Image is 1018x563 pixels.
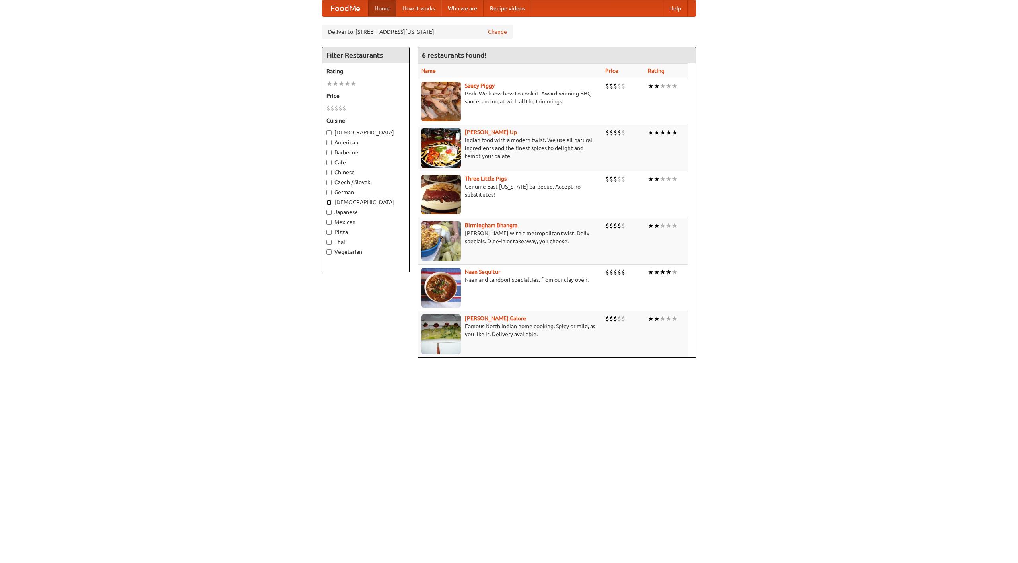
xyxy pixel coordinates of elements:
[421,322,599,338] p: Famous North Indian home cooking. Spicy or mild, as you like it. Delivery available.
[326,79,332,88] li: ★
[660,314,666,323] li: ★
[330,104,334,113] li: $
[421,314,461,354] img: currygalore.jpg
[672,221,678,230] li: ★
[322,25,513,39] div: Deliver to: [STREET_ADDRESS][US_STATE]
[326,129,405,136] label: [DEMOGRAPHIC_DATA]
[421,268,461,308] img: naansequitur.jpg
[441,0,484,16] a: Who we are
[322,0,368,16] a: FoodMe
[654,268,660,277] li: ★
[654,221,660,230] li: ★
[396,0,441,16] a: How it works
[326,140,332,145] input: American
[666,128,672,137] li: ★
[648,68,664,74] a: Rating
[326,160,332,165] input: Cafe
[605,268,609,277] li: $
[422,51,486,59] ng-pluralize: 6 restaurants found!
[613,82,617,90] li: $
[672,314,678,323] li: ★
[338,104,342,113] li: $
[326,249,332,255] input: Vegetarian
[621,82,625,90] li: $
[465,82,495,89] a: Saucy Piggy
[350,79,356,88] li: ★
[368,0,396,16] a: Home
[326,228,405,236] label: Pizza
[672,268,678,277] li: ★
[613,128,617,137] li: $
[326,158,405,166] label: Cafe
[609,175,613,183] li: $
[666,314,672,323] li: ★
[326,218,405,226] label: Mexican
[326,190,332,195] input: German
[654,175,660,183] li: ★
[326,220,332,225] input: Mexican
[421,68,436,74] a: Name
[326,208,405,216] label: Japanese
[421,128,461,168] img: curryup.jpg
[617,82,621,90] li: $
[672,82,678,90] li: ★
[660,82,666,90] li: ★
[421,175,461,214] img: littlepigs.jpg
[654,128,660,137] li: ★
[666,82,672,90] li: ★
[605,314,609,323] li: $
[660,128,666,137] li: ★
[613,221,617,230] li: $
[326,148,405,156] label: Barbecue
[617,221,621,230] li: $
[609,128,613,137] li: $
[617,128,621,137] li: $
[605,82,609,90] li: $
[326,67,405,75] h5: Rating
[484,0,531,16] a: Recipe videos
[605,128,609,137] li: $
[660,221,666,230] li: ★
[613,268,617,277] li: $
[663,0,688,16] a: Help
[326,150,332,155] input: Barbecue
[621,128,625,137] li: $
[488,28,507,36] a: Change
[617,314,621,323] li: $
[648,175,654,183] li: ★
[421,183,599,199] p: Genuine East [US_STATE] barbecue. Accept no substitutes!
[609,82,613,90] li: $
[605,175,609,183] li: $
[326,200,332,205] input: [DEMOGRAPHIC_DATA]
[613,314,617,323] li: $
[326,92,405,100] h5: Price
[609,268,613,277] li: $
[421,229,599,245] p: [PERSON_NAME] with a metropolitan twist. Daily specials. Dine-in or takeaway, you choose.
[338,79,344,88] li: ★
[326,188,405,196] label: German
[621,175,625,183] li: $
[617,268,621,277] li: $
[621,221,625,230] li: $
[605,221,609,230] li: $
[605,68,618,74] a: Price
[621,268,625,277] li: $
[648,221,654,230] li: ★
[326,180,332,185] input: Czech / Slovak
[666,175,672,183] li: ★
[344,79,350,88] li: ★
[322,47,409,63] h4: Filter Restaurants
[334,104,338,113] li: $
[421,136,599,160] p: Indian food with a modern twist. We use all-natural ingredients and the finest spices to delight ...
[465,222,517,228] a: Birmingham Bhangra
[621,314,625,323] li: $
[609,221,613,230] li: $
[332,79,338,88] li: ★
[421,276,599,284] p: Naan and tandoori specialties, from our clay oven.
[421,90,599,105] p: Pork. We know how to cook it. Award-winning BBQ sauce, and meat with all the trimmings.
[609,314,613,323] li: $
[465,175,507,182] a: Three Little Pigs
